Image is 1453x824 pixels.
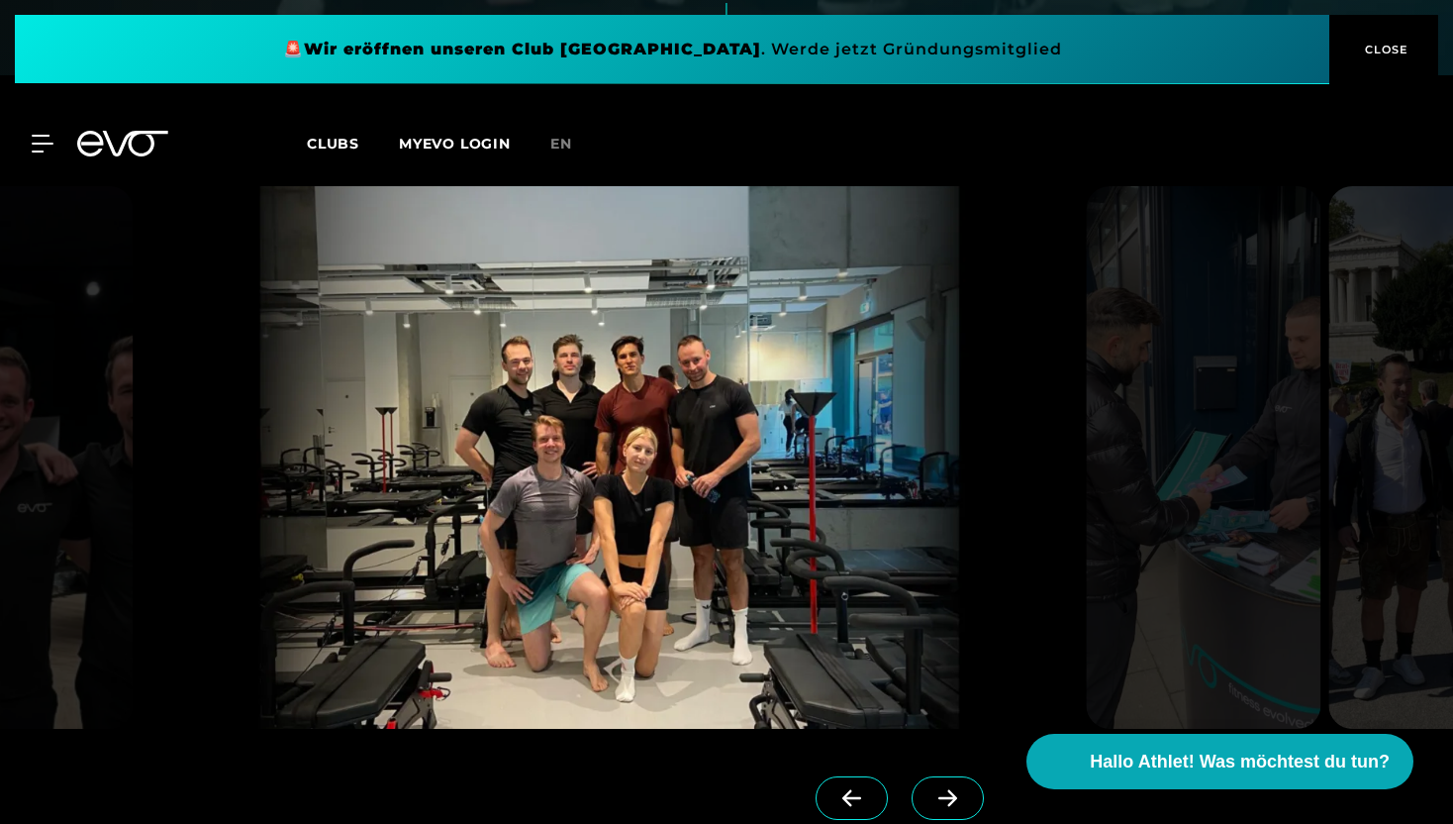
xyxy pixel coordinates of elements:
a: Clubs [307,134,399,153]
button: CLOSE [1329,15,1438,84]
img: evofitness [141,186,1078,729]
span: CLOSE [1360,41,1408,58]
button: Hallo Athlet! Was möchtest du tun? [1026,734,1413,789]
span: Hallo Athlet! Was möchtest du tun? [1090,749,1390,775]
a: en [550,133,596,155]
span: Clubs [307,135,359,153]
a: MYEVO LOGIN [399,135,511,153]
img: evofitness [1086,186,1320,729]
span: en [550,135,572,153]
